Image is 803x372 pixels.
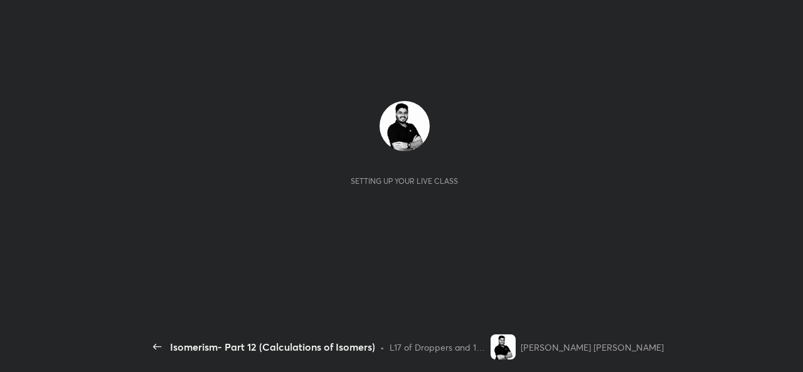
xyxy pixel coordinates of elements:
[380,101,430,151] img: ab04c598e4204a44b5a784646aaf9c50.jpg
[491,334,516,359] img: ab04c598e4204a44b5a784646aaf9c50.jpg
[351,176,458,186] div: Setting up your live class
[390,341,486,354] div: L17 of Droppers and 11th Wasted Course on IUPAC (FG) and Isomerism
[380,341,385,354] div: •
[521,341,664,354] div: [PERSON_NAME] [PERSON_NAME]
[170,339,375,354] div: Isomerism- Part 12 (Calculations of Isomers)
